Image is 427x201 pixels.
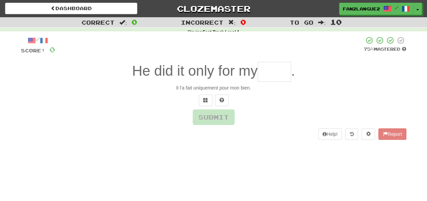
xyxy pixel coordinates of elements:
button: Submit [193,109,235,125]
button: Round history (alt+y) [345,128,358,140]
span: 75 % [364,46,374,52]
a: Clozemaster [147,3,280,15]
span: 0 [240,18,246,26]
span: Incorrect [181,19,223,26]
span: Correct [81,19,115,26]
span: 0 [132,18,137,26]
button: Single letter hint - you only get 1 per sentence and score half the points! alt+h [215,95,229,106]
span: . [291,63,295,79]
span: : [119,20,127,25]
div: Mastered [364,46,406,52]
span: / [395,5,398,10]
span: fan2langue2 [343,6,380,12]
div: / [21,36,55,45]
span: 10 [330,18,342,26]
button: Help! [318,128,342,140]
span: He did it only for my [132,63,258,79]
span: : [228,20,236,25]
strong: Fast Track Level 1 [203,30,240,34]
span: To go [290,19,313,26]
a: fan2langue2 / [339,3,413,15]
button: Switch sentence to multiple choice alt+p [199,95,212,106]
a: Dashboard [5,3,137,14]
span: Score: [21,48,45,53]
span: : [318,20,326,25]
button: Report [378,128,406,140]
div: Il l'a fait uniquement pour mon bien. [21,84,406,91]
span: 0 [49,45,55,54]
